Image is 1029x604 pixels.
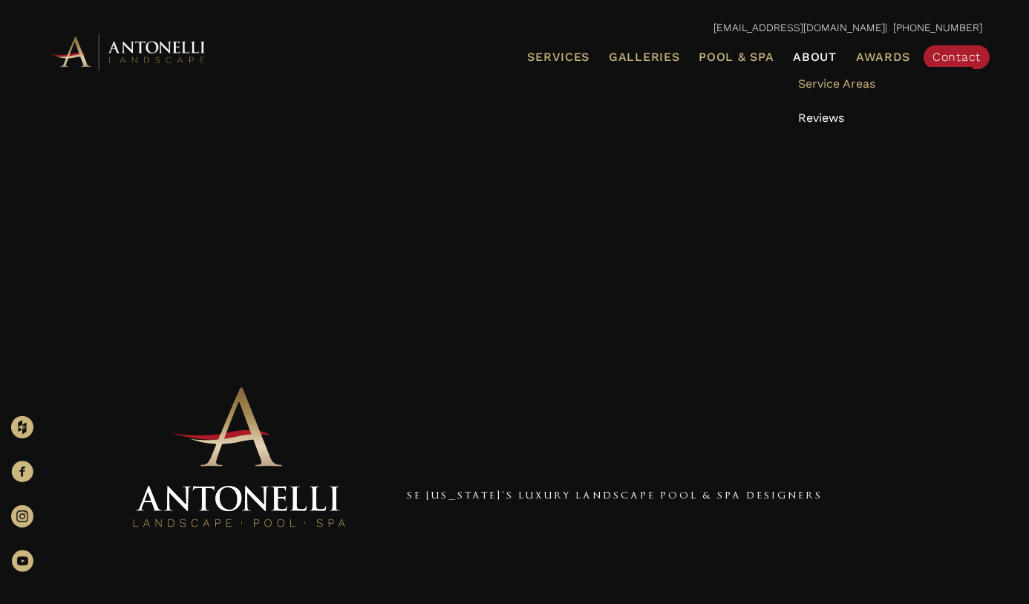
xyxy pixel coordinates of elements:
a: [EMAIL_ADDRESS][DOMAIN_NAME] [713,22,885,33]
span: Service Areas [798,77,875,91]
a: Pool & Spa [693,48,780,67]
span: Galleries [609,50,679,64]
span: Pool & Spa [699,50,774,64]
p: | [PHONE_NUMBER] [47,19,982,38]
a: Services [521,48,595,67]
a: Contact [924,45,990,69]
a: Reviews [787,101,973,135]
img: Antonelli Stacked Logo [128,381,350,535]
a: Awards [850,48,916,67]
a: Service Areas [787,67,973,101]
img: Antonelli Horizontal Logo [47,31,210,72]
span: Services [527,51,589,63]
a: Galleries [603,48,685,67]
img: Houzz [11,416,33,438]
span: About [793,51,837,63]
span: Contact [932,50,981,64]
a: About [787,48,843,67]
span: Awards [856,50,910,64]
a: SE [US_STATE]'s Luxury Landscape Pool & Spa Designers [407,489,823,501]
span: Reviews [798,111,844,125]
